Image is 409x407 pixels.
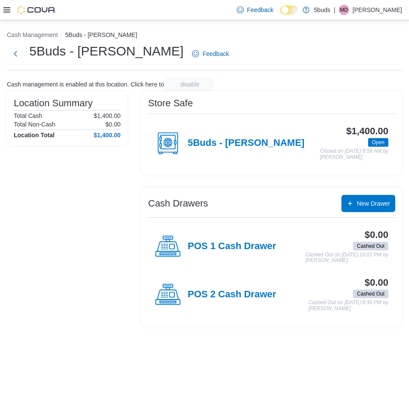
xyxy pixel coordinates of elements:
[7,31,58,38] button: Cash Management
[314,5,330,15] p: 5buds
[357,199,390,208] span: New Drawer
[7,31,402,41] nav: An example of EuiBreadcrumbs
[365,277,388,288] h3: $0.00
[280,6,298,15] input: Dark Mode
[357,290,384,298] span: Cashed Out
[29,43,183,60] h1: 5Buds - [PERSON_NAME]
[14,132,55,139] h4: Location Total
[247,6,273,14] span: Feedback
[148,198,208,209] h3: Cash Drawers
[180,80,199,89] span: disable
[17,6,56,14] img: Cova
[94,132,121,139] h4: $1,400.00
[65,31,137,38] button: 5Buds - [PERSON_NAME]
[14,112,42,119] h6: Total Cash
[7,81,164,88] p: Cash management is enabled at this location. Click here to
[341,195,395,212] button: New Drawer
[353,290,388,298] span: Cashed Out
[94,112,121,119] p: $1,400.00
[334,5,335,15] p: |
[7,45,24,62] button: Next
[305,252,388,264] p: Cashed Out on [DATE] 10:01 PM by [PERSON_NAME]
[372,139,384,146] span: Open
[233,1,277,18] a: Feedback
[308,300,388,311] p: Cashed Out on [DATE] 8:30 PM by [PERSON_NAME]
[188,241,276,252] h4: POS 1 Cash Drawer
[353,242,388,250] span: Cashed Out
[166,77,214,91] button: disable
[353,5,402,15] p: [PERSON_NAME]
[14,98,93,108] h3: Location Summary
[14,121,56,128] h6: Total Non-Cash
[148,98,193,108] h3: Store Safe
[188,289,276,300] h4: POS 2 Cash Drawer
[188,138,304,149] h4: 5Buds - [PERSON_NAME]
[357,242,384,250] span: Cashed Out
[340,5,348,15] span: MD
[320,148,388,160] p: Closed on [DATE] 8:58 AM by [PERSON_NAME]
[202,49,229,58] span: Feedback
[339,5,349,15] div: Melissa Dunlop
[105,121,121,128] p: $0.00
[189,45,232,62] a: Feedback
[346,126,388,136] h3: $1,400.00
[368,138,388,147] span: Open
[365,230,388,240] h3: $0.00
